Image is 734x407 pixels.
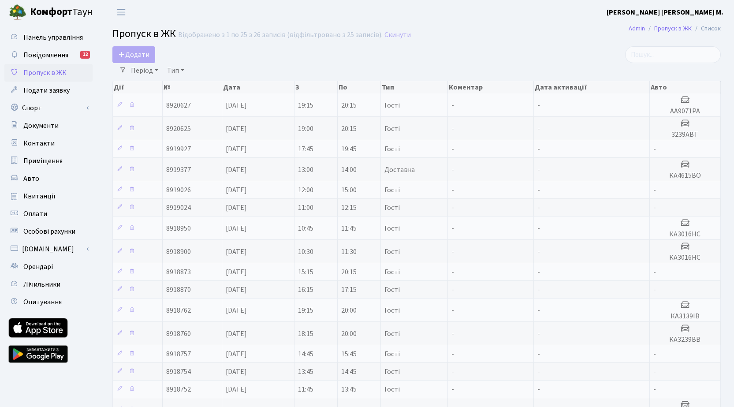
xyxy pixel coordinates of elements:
span: - [653,367,656,377]
span: Гості [384,225,400,232]
span: 14:00 [341,165,357,175]
span: [DATE] [226,285,247,295]
span: - [537,285,540,295]
a: Пропуск в ЖК [4,64,93,82]
a: Опитування [4,293,93,311]
h5: КА4615ВО [653,172,717,180]
span: 20:00 [341,329,357,339]
li: Список [692,24,721,34]
span: Гості [384,248,400,255]
a: [DOMAIN_NAME] [4,240,93,258]
span: - [451,185,454,195]
span: 13:45 [341,385,357,394]
h5: КА3016НС [653,230,717,239]
span: 11:00 [298,203,313,213]
span: 19:15 [298,306,313,315]
span: - [537,124,540,134]
span: Контакти [23,138,55,148]
span: [DATE] [226,144,247,154]
a: Admin [629,24,645,33]
a: Панель управління [4,29,93,46]
span: 15:15 [298,267,313,277]
a: Лічильники [4,276,93,293]
span: 8918754 [166,367,191,377]
div: Відображено з 1 по 25 з 26 записів (відфільтровано з 25 записів). [178,31,383,39]
span: - [653,349,656,359]
a: Період [127,63,162,78]
th: З [294,81,338,93]
span: [DATE] [226,247,247,257]
span: - [537,224,540,233]
span: - [653,267,656,277]
span: Гості [384,351,400,358]
img: logo.png [9,4,26,21]
a: Приміщення [4,152,93,170]
span: 19:00 [298,124,313,134]
span: 8918752 [166,385,191,394]
h5: 3239АВТ [653,131,717,139]
a: Квитанції [4,187,93,205]
span: 8918870 [166,285,191,295]
th: Дата [222,81,294,93]
span: - [451,247,454,257]
h5: КА3016НС [653,254,717,262]
span: - [537,349,540,359]
a: Додати [112,46,155,63]
a: Оплати [4,205,93,223]
span: [DATE] [226,329,247,339]
span: 8918757 [166,349,191,359]
span: 10:45 [298,224,313,233]
span: - [537,329,540,339]
span: 8919377 [166,165,191,175]
a: Скинути [384,31,411,39]
span: [DATE] [226,101,247,110]
span: Доставка [384,166,415,173]
span: 8919927 [166,144,191,154]
span: - [451,329,454,339]
span: Опитування [23,297,62,307]
span: Орендарі [23,262,53,272]
span: 19:45 [341,144,357,154]
span: - [653,385,656,394]
span: - [451,144,454,154]
span: - [653,203,656,213]
span: [DATE] [226,267,247,277]
span: - [451,101,454,110]
span: - [451,367,454,377]
h5: AA9071PA [653,107,717,116]
span: 14:45 [341,367,357,377]
span: - [653,285,656,295]
span: Додати [118,50,149,60]
span: 20:15 [341,101,357,110]
a: Документи [4,117,93,134]
span: 17:15 [341,285,357,295]
span: - [537,267,540,277]
span: 11:45 [341,224,357,233]
span: - [537,185,540,195]
span: 8918760 [166,329,191,339]
nav: breadcrumb [615,19,734,38]
span: - [451,385,454,394]
th: Коментар [448,81,534,93]
span: [DATE] [226,306,247,315]
span: Гості [384,204,400,211]
span: Пропуск в ЖК [23,68,67,78]
span: 11:30 [341,247,357,257]
span: - [451,165,454,175]
a: Орендарі [4,258,93,276]
span: - [451,124,454,134]
span: 8918950 [166,224,191,233]
th: Тип [381,81,448,93]
span: 15:45 [341,349,357,359]
b: Комфорт [30,5,72,19]
span: Гості [384,102,400,109]
a: Повідомлення12 [4,46,93,64]
th: По [338,81,381,93]
h5: КА3139ІВ [653,312,717,321]
span: 18:15 [298,329,313,339]
span: Гості [384,368,400,375]
span: - [537,165,540,175]
span: Гості [384,187,400,194]
span: Пропуск в ЖК [112,26,176,41]
span: - [537,144,540,154]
